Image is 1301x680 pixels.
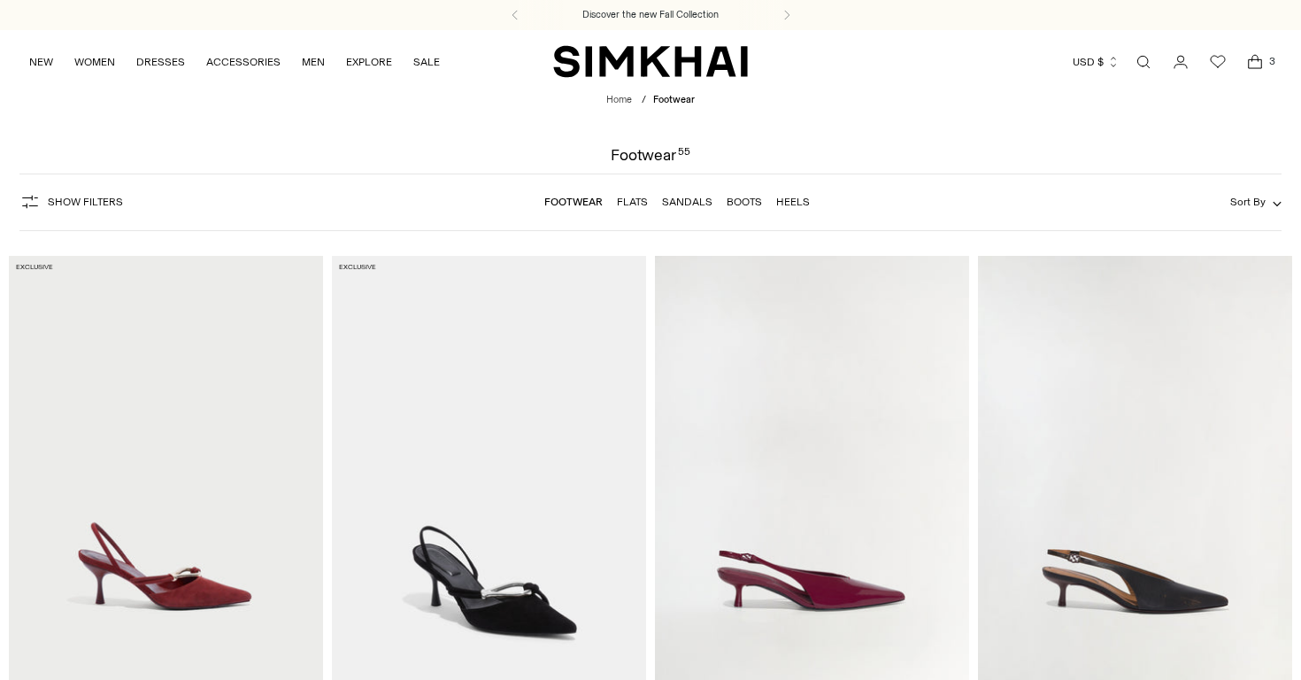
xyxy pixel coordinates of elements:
nav: Linked collections [544,183,810,220]
button: USD $ [1073,42,1120,81]
a: Open search modal [1126,44,1161,80]
a: Discover the new Fall Collection [582,8,719,22]
a: WOMEN [74,42,115,81]
nav: breadcrumbs [606,93,695,108]
a: Flats [617,196,648,208]
a: MEN [302,42,325,81]
button: Show Filters [19,188,123,216]
h1: Footwear [611,147,690,163]
a: DRESSES [136,42,185,81]
button: Sort By [1230,192,1282,212]
div: / [642,93,646,108]
a: ACCESSORIES [206,42,281,81]
span: 3 [1264,53,1280,69]
a: Home [606,94,632,105]
a: SALE [413,42,440,81]
a: Footwear [544,196,603,208]
span: Footwear [653,94,695,105]
div: 55 [678,147,690,163]
a: Boots [727,196,762,208]
span: Sort By [1230,196,1266,208]
a: Wishlist [1200,44,1236,80]
a: Heels [776,196,810,208]
a: Go to the account page [1163,44,1198,80]
a: EXPLORE [346,42,392,81]
a: SIMKHAI [553,44,748,79]
a: Open cart modal [1237,44,1273,80]
a: NEW [29,42,53,81]
a: Sandals [662,196,712,208]
span: Show Filters [48,196,123,208]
